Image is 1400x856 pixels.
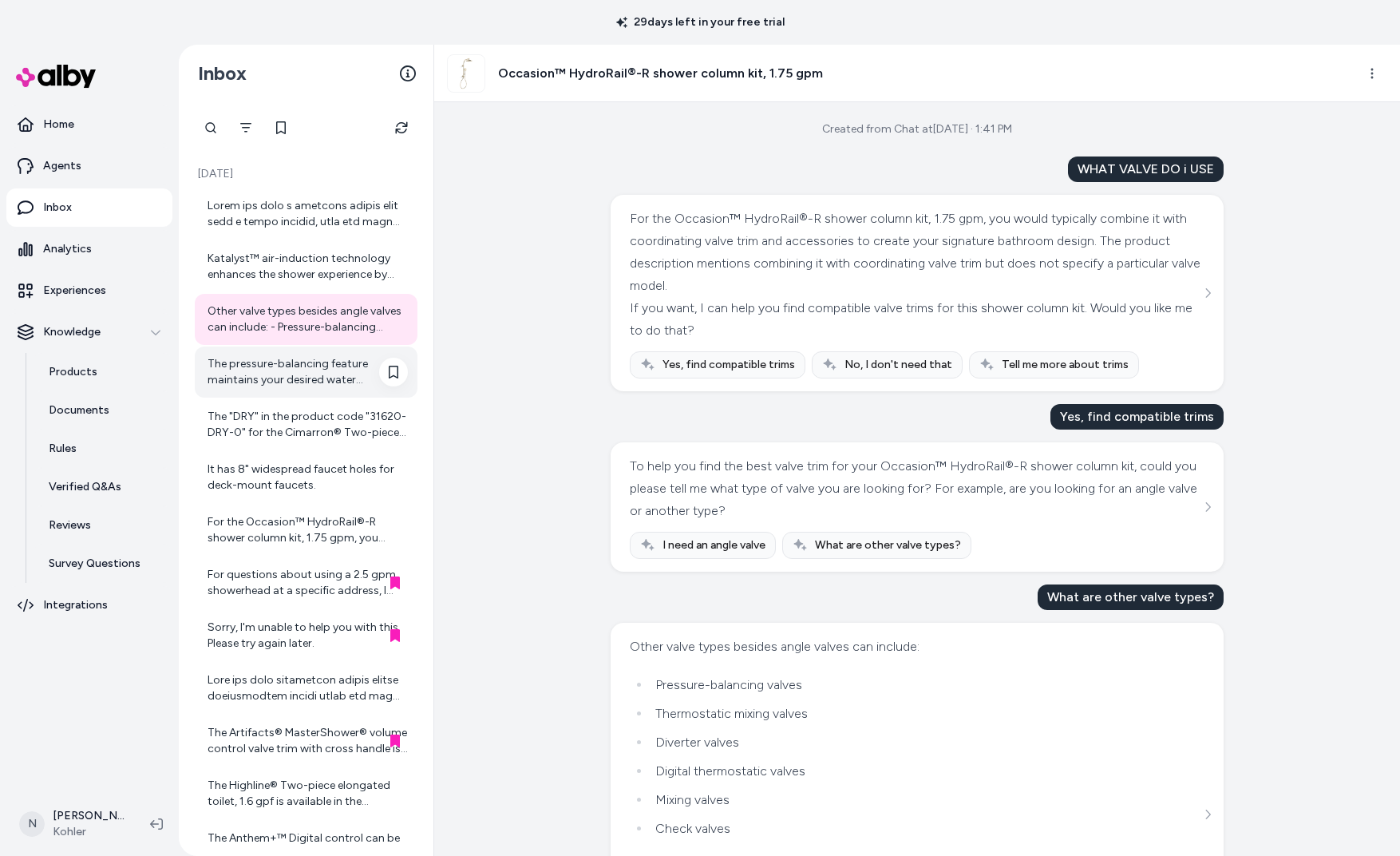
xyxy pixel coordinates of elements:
a: Reviews [33,506,172,545]
h2: Inbox [198,61,247,85]
p: Documents [49,402,109,418]
button: See more [1198,805,1217,824]
li: Diverter valves [651,731,1200,754]
li: Thermostatic mixing valves [651,703,1200,725]
p: Rules [49,441,77,457]
p: Inbox [43,200,72,216]
span: Kohler [53,824,125,840]
div: Created from Chat at [DATE] · 1:41 PM [822,121,1012,137]
a: Lorem ips dolo s ametcons adipis elit sedd e tempo incidid, utla etd magn aliquae admi veniamq no... [195,188,417,240]
img: aae74365_rgb [448,55,484,92]
a: Experiences [6,271,172,310]
p: Products [49,364,97,380]
button: Filter [230,112,262,144]
span: What are other valve types? [815,537,961,553]
p: Home [43,117,74,133]
div: The Highline® Two-piece elongated toilet, 1.6 gpf is available in the following colors/finishes: ... [208,778,408,810]
p: Verified Q&As [49,479,121,495]
a: Inbox [6,188,172,227]
a: Verified Q&As [33,468,172,506]
div: If you want, I can help you find compatible valve trims for this shower column kit. Would you lik... [630,297,1200,342]
button: See more [1198,497,1217,517]
a: The Highline® Two-piece elongated toilet, 1.6 gpf is available in the following colors/finishes: ... [195,768,417,819]
p: [PERSON_NAME] [53,808,125,824]
span: N [19,811,45,837]
p: Experiences [43,283,106,299]
a: Survey Questions [33,545,172,583]
a: Lore ips dolo sitametcon adipis elitse doeiusmodtem incidi utlab etd mag Aliq-Enim® admin veni qu... [195,663,417,714]
a: Documents [33,391,172,430]
div: Lorem ips dolo s ametcons adipis elit sedd e tempo incidid, utla etd magn aliquae admi veniamq no... [208,198,408,230]
span: Yes, find compatible trims [662,357,795,373]
span: Tell me more about trims [1002,357,1129,373]
div: For questions about using a 2.5 gpm showerhead at a specific address, I recommend checking local ... [208,567,408,599]
div: What are other valve types? [1038,585,1224,610]
a: Rules [33,430,172,468]
button: Refresh [386,112,417,144]
a: Integrations [6,586,172,624]
p: Reviews [49,517,91,533]
div: Katalyst™ air-induction technology enhances the shower experience by mixing air with water, creat... [208,251,408,283]
p: Agents [43,158,81,174]
button: N[PERSON_NAME]Kohler [10,799,137,850]
div: The "DRY" in the product code "31620-DRY-0" for the Cimarron® Two-piece elongated toilet does not... [208,409,408,441]
div: Other valve types besides angle valves can include: [630,636,1200,658]
a: Agents [6,147,172,185]
a: For questions about using a 2.5 gpm showerhead at a specific address, I recommend checking local ... [195,557,417,608]
li: Check valves [651,818,1200,840]
button: See more [1198,283,1217,303]
p: Survey Questions [49,556,140,572]
a: It has 8" widespread faucet holes for deck-mount faucets. [195,452,417,503]
a: The "DRY" in the product code "31620-DRY-0" for the Cimarron® Two-piece elongated toilet does not... [195,399,417,450]
div: For the Occasion™ HydroRail®-R shower column kit, 1.75 gpm, you would typically combine it with c... [630,208,1200,297]
div: Other valve types besides angle valves can include: - Pressure-balancing valves - Thermostatic mi... [208,303,408,335]
a: Other valve types besides angle valves can include: - Pressure-balancing valves - Thermostatic mi... [195,294,417,345]
p: [DATE] [195,166,417,182]
div: For the Occasion™ HydroRail®-R shower column kit, 1.75 gpm, you would combine it with coordinatin... [208,514,408,546]
p: Analytics [43,241,92,257]
a: The Artifacts® MasterShower® volume control valve trim with cross handle is a trim only and requi... [195,715,417,767]
a: Sorry, I'm unable to help you with this. Please try again later. [195,610,417,661]
h3: Occasion™ HydroRail®-R shower column kit, 1.75 gpm [498,64,823,83]
div: The pressure-balancing feature maintains your desired water temperature during pressure fluctuati... [208,356,408,388]
a: Products [33,353,172,391]
div: WHAT VALVE DO i USE [1068,157,1224,182]
div: To help you find the best valve trim for your Occasion™ HydroRail®-R shower column kit, could you... [630,455,1200,522]
a: Analytics [6,230,172,268]
a: Home [6,105,172,144]
div: Yes, find compatible trims [1050,404,1224,430]
p: 29 days left in your free trial [607,14,794,30]
li: Digital thermostatic valves [651,760,1200,783]
p: Knowledge [43,324,101,340]
div: It has 8" widespread faucet holes for deck-mount faucets. [208,462,408,493]
p: Integrations [43,597,108,613]
a: The pressure-balancing feature maintains your desired water temperature during pressure fluctuati... [195,347,417,398]
li: Mixing valves [651,789,1200,811]
span: No, I don't need that [844,357,952,373]
img: alby Logo [16,65,96,88]
a: For the Occasion™ HydroRail®-R shower column kit, 1.75 gpm, you would combine it with coordinatin... [195,505,417,556]
span: I need an angle valve [662,537,765,553]
div: Sorry, I'm unable to help you with this. Please try again later. [208,620,408,652]
li: Pressure-balancing valves [651,674,1200,696]
a: Katalyst™ air-induction technology enhances the shower experience by mixing air with water, creat... [195,241,417,292]
div: The Artifacts® MasterShower® volume control valve trim with cross handle is a trim only and requi... [208,725,408,757]
div: Lore ips dolo sitametcon adipis elitse doeiusmodtem incidi utlab etd mag Aliq-Enim® admin veni qu... [208,672,408,704]
button: Knowledge [6,313,172,351]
